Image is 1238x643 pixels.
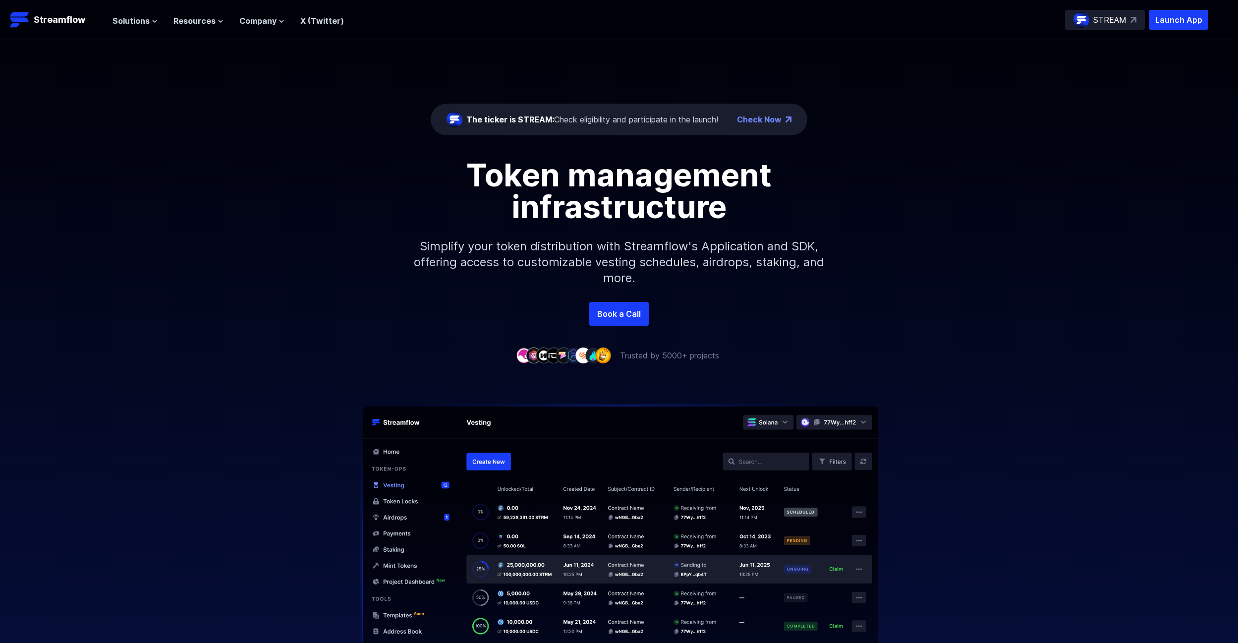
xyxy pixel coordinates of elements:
[113,15,158,27] button: Solutions
[536,348,552,363] img: company-3
[565,348,581,363] img: company-6
[1130,17,1136,23] img: top-right-arrow.svg
[173,15,216,27] span: Resources
[466,115,554,124] span: The ticker is STREAM:
[620,350,719,361] p: Trusted by 5000+ projects
[239,15,284,27] button: Company
[589,302,649,326] a: Book a Call
[556,348,571,363] img: company-5
[447,112,462,127] img: streamflow-logo-circle.png
[737,114,782,125] a: Check Now
[113,15,150,27] span: Solutions
[466,114,718,125] div: Check eligibility and participate in the launch!
[10,10,103,30] a: Streamflow
[575,348,591,363] img: company-7
[1149,10,1208,30] button: Launch App
[585,348,601,363] img: company-8
[526,348,542,363] img: company-2
[595,348,611,363] img: company-9
[396,159,842,223] h1: Token management infrastructure
[1073,12,1089,28] img: streamflow-logo-circle.png
[34,13,85,27] p: Streamflow
[786,117,791,122] img: top-right-arrow.png
[1093,14,1126,26] p: STREAM
[173,15,224,27] button: Resources
[546,348,562,363] img: company-4
[300,16,344,26] a: X (Twitter)
[239,15,277,27] span: Company
[516,348,532,363] img: company-1
[10,10,30,30] img: Streamflow Logo
[406,223,832,302] p: Simplify your token distribution with Streamflow's Application and SDK, offering access to custom...
[1065,10,1145,30] a: STREAM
